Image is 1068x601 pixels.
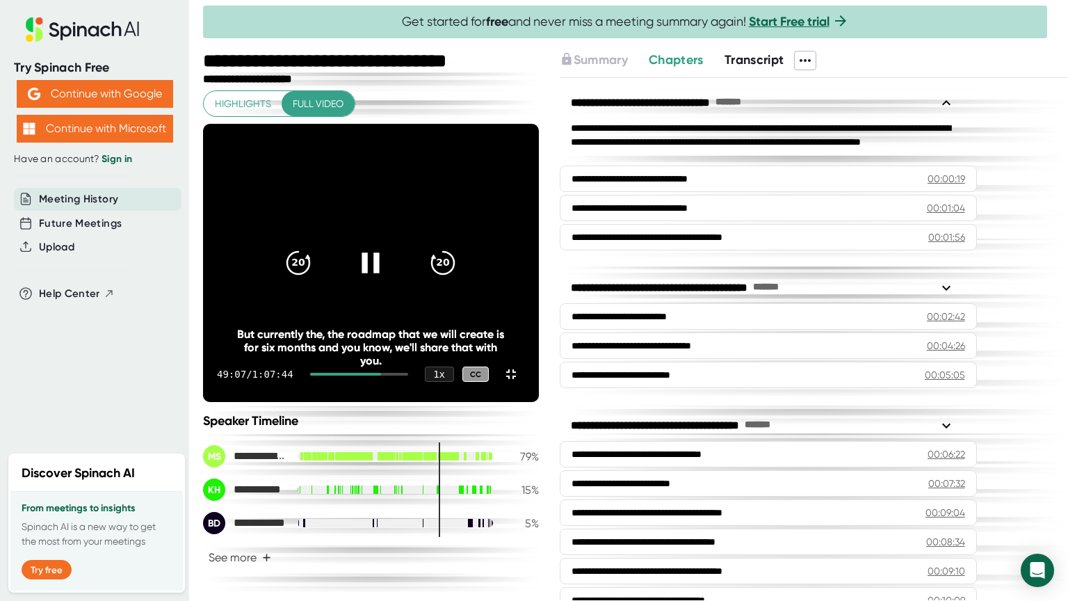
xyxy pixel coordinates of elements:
div: 1 x [425,367,454,382]
button: Upload [39,239,74,255]
button: See more+ [203,545,277,570]
span: Summary [574,52,628,67]
p: Spinach AI is a new way to get the most from your meetings [22,520,172,549]
div: Kevin Horio [203,479,286,501]
div: 49:07 / 1:07:44 [217,369,293,380]
button: Full video [282,91,355,117]
div: 79 % [504,450,539,463]
button: Meeting History [39,191,118,207]
span: Transcript [725,52,784,67]
div: Speaker Timeline [203,413,539,428]
div: Try Spinach Free [14,60,175,76]
button: Summary [560,51,628,70]
div: Momin Bin Shahid [203,445,286,467]
a: Sign in [102,153,132,165]
div: KH [203,479,225,501]
div: Bill Demaray [203,512,286,534]
span: Full video [293,95,343,113]
div: But currently the, the roadmap that we will create is for six months and you know, we'll share th... [236,328,505,367]
div: 00:01:56 [928,230,965,244]
div: BD [203,512,225,534]
div: 00:02:42 [927,310,965,323]
div: 00:05:05 [925,368,965,382]
button: Try free [22,560,72,579]
h2: Discover Spinach AI [22,464,135,483]
a: Start Free trial [749,14,830,29]
div: Open Intercom Messenger [1021,554,1054,587]
div: CC [462,367,489,383]
b: free [486,14,508,29]
div: 00:04:26 [927,339,965,353]
div: 15 % [504,483,539,497]
span: Get started for and never miss a meeting summary again! [402,14,849,30]
button: Highlights [204,91,282,117]
span: Chapters [649,52,704,67]
div: 00:09:10 [928,564,965,578]
div: MS [203,445,225,467]
h3: From meetings to insights [22,503,172,514]
button: Transcript [725,51,784,70]
div: 00:00:19 [928,172,965,186]
button: Help Center [39,286,115,302]
div: Upgrade to access [560,51,649,70]
div: 00:01:04 [927,201,965,215]
button: Future Meetings [39,216,122,232]
span: Highlights [215,95,271,113]
span: Help Center [39,286,100,302]
span: + [262,552,271,563]
div: 00:06:22 [928,447,965,461]
div: 5 % [504,517,539,530]
button: Continue with Google [17,80,173,108]
div: Have an account? [14,153,175,166]
button: Chapters [649,51,704,70]
button: Continue with Microsoft [17,115,173,143]
img: Aehbyd4JwY73AAAAAElFTkSuQmCC [28,88,40,100]
div: 00:07:32 [928,476,965,490]
div: 00:09:04 [925,506,965,520]
div: 00:08:34 [926,535,965,549]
